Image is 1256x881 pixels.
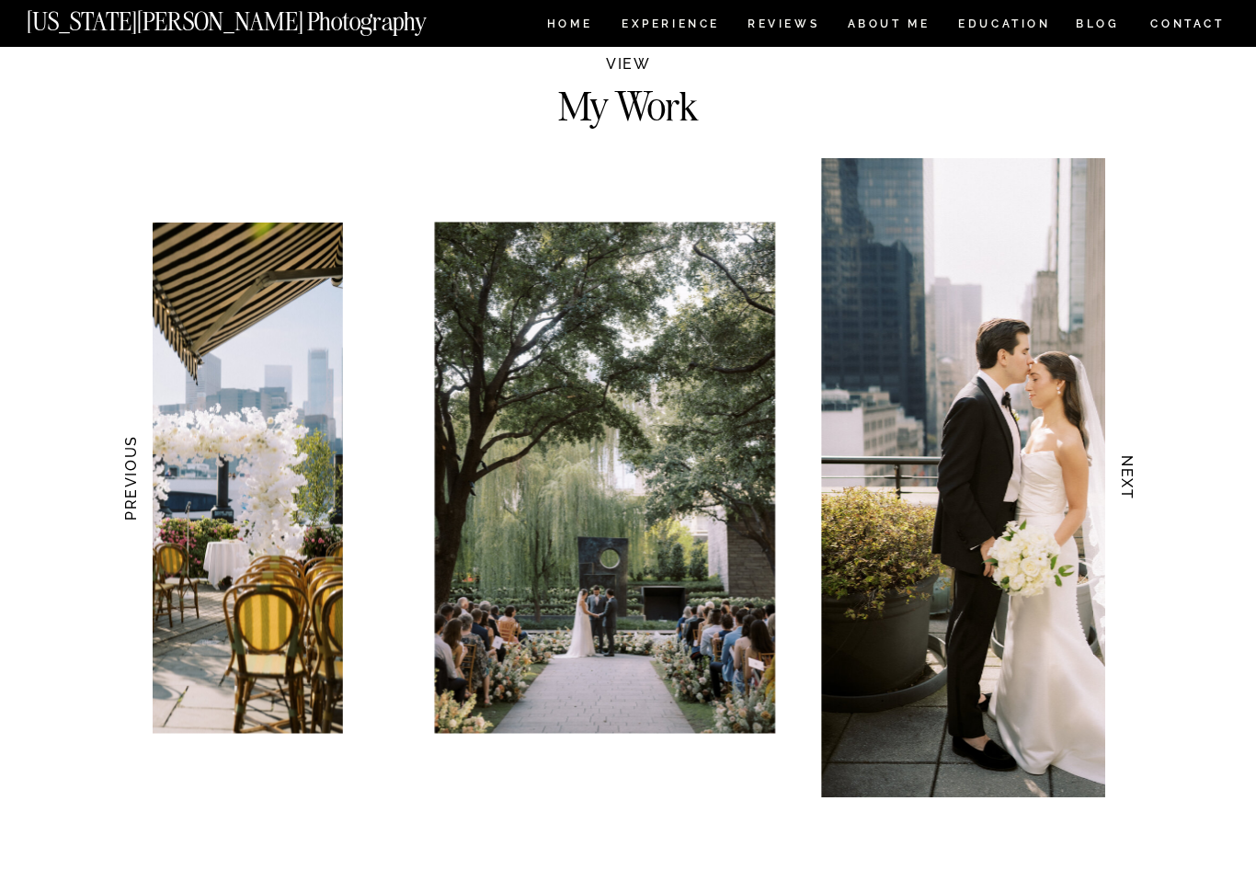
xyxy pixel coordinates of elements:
a: BLOG [1076,18,1120,34]
a: REVIEWS [748,18,816,34]
a: CONTACT [1149,14,1226,34]
a: [US_STATE][PERSON_NAME] Photography [27,9,488,25]
a: ABOUT ME [847,18,931,34]
h2: My Work [492,86,764,118]
a: HOME [543,18,596,34]
a: EDUCATION [956,18,1053,34]
a: Experience [622,18,718,34]
h3: NEXT [1118,420,1137,536]
h3: PREVIOUS [120,420,140,536]
h2: VIEW [584,57,673,78]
